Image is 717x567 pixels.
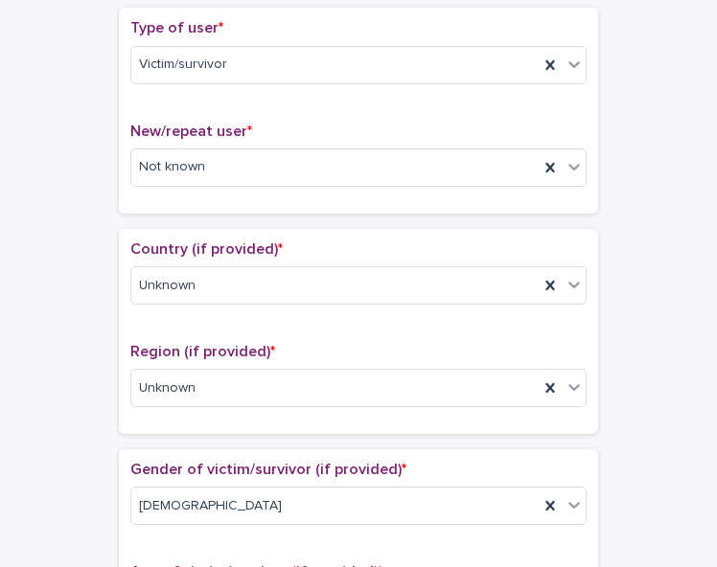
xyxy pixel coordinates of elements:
[130,462,406,477] span: Gender of victim/survivor (if provided)
[130,344,275,359] span: Region (if provided)
[139,276,196,296] span: Unknown
[139,157,205,177] span: Not known
[130,20,223,35] span: Type of user
[139,55,227,75] span: Victim/survivor
[130,124,252,139] span: New/repeat user
[130,241,283,257] span: Country (if provided)
[139,378,196,398] span: Unknown
[139,496,282,516] span: [DEMOGRAPHIC_DATA]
